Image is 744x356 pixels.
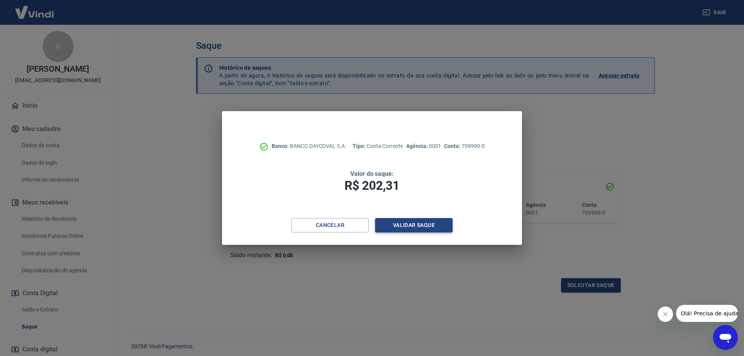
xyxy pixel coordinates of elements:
[353,142,403,150] p: Conta Corrente
[713,325,738,350] iframe: Botão para abrir a janela de mensagens
[272,143,290,149] span: Banco:
[444,143,462,149] span: Conta:
[344,178,400,193] span: R$ 202,31
[658,306,673,322] iframe: Fechar mensagem
[676,305,738,322] iframe: Mensagem da empresa
[5,5,65,12] span: Olá! Precisa de ajuda?
[406,142,441,150] p: 0001
[272,142,346,150] p: BANCO DAYCOVAL S.A.
[444,142,484,150] p: 709990-0
[406,143,429,149] span: Agência:
[350,170,394,177] span: Valor do saque:
[291,218,369,232] button: Cancelar
[375,218,453,232] button: Validar saque
[353,143,367,149] span: Tipo:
